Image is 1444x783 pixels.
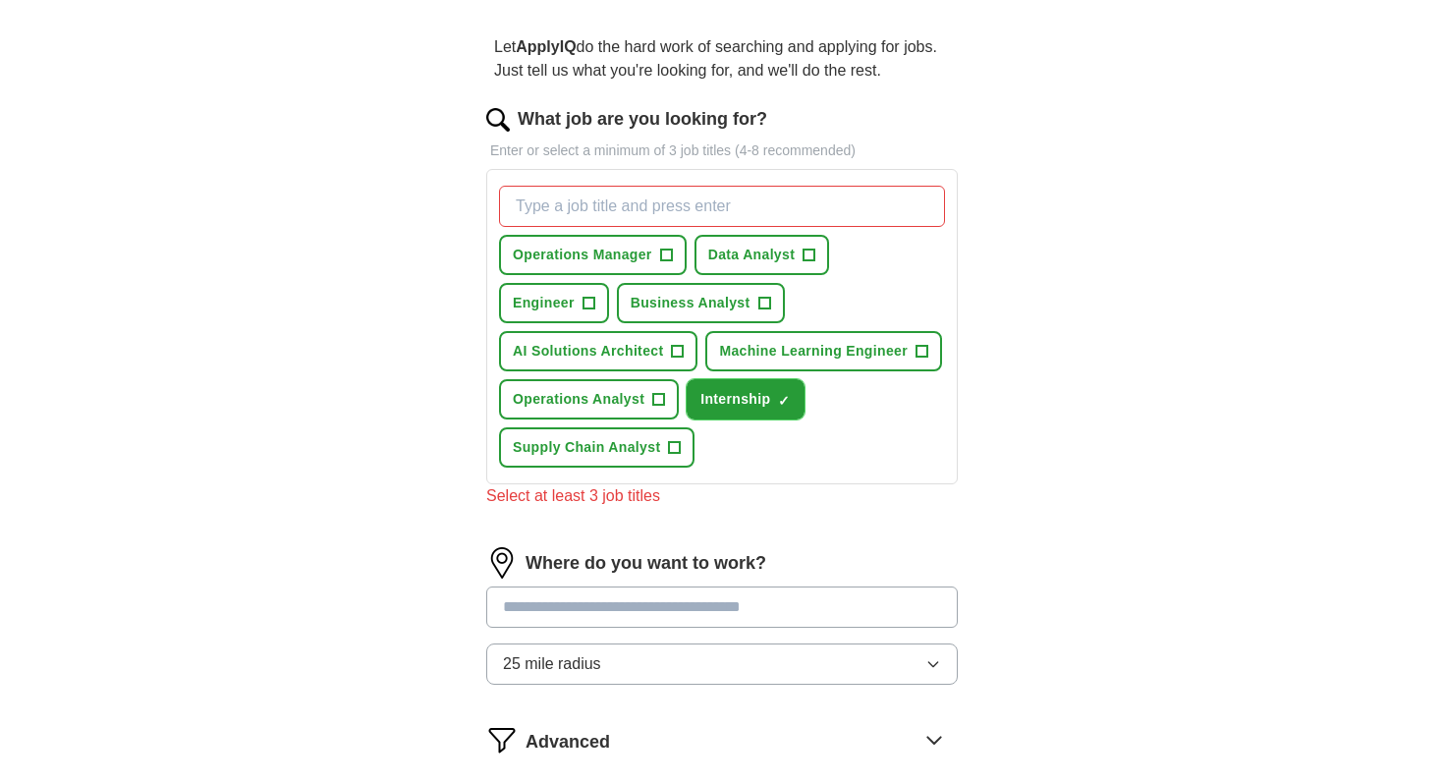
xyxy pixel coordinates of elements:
p: Let do the hard work of searching and applying for jobs. Just tell us what you're looking for, an... [486,28,958,90]
button: Engineer [499,283,609,323]
img: search.png [486,108,510,132]
span: Supply Chain Analyst [513,437,660,458]
button: Machine Learning Engineer [705,331,942,371]
span: Engineer [513,293,575,313]
span: Data Analyst [708,245,796,265]
button: AI Solutions Architect [499,331,697,371]
span: Operations Manager [513,245,652,265]
span: Internship [700,389,770,410]
button: Business Analyst [617,283,785,323]
span: AI Solutions Architect [513,341,663,362]
span: Business Analyst [631,293,750,313]
p: Enter or select a minimum of 3 job titles (4-8 recommended) [486,140,958,161]
img: location.png [486,547,518,579]
strong: ApplyIQ [516,38,576,55]
label: Where do you want to work? [526,550,766,577]
label: What job are you looking for? [518,106,767,133]
span: Advanced [526,729,610,755]
button: Operations Manager [499,235,687,275]
span: ✓ [778,393,790,409]
div: Select at least 3 job titles [486,484,958,508]
button: Operations Analyst [499,379,679,419]
button: Internship✓ [687,379,805,419]
button: Supply Chain Analyst [499,427,694,468]
span: Operations Analyst [513,389,644,410]
img: filter [486,724,518,755]
span: 25 mile radius [503,652,601,676]
button: 25 mile radius [486,643,958,685]
input: Type a job title and press enter [499,186,945,227]
button: Data Analyst [694,235,830,275]
span: Machine Learning Engineer [719,341,908,362]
